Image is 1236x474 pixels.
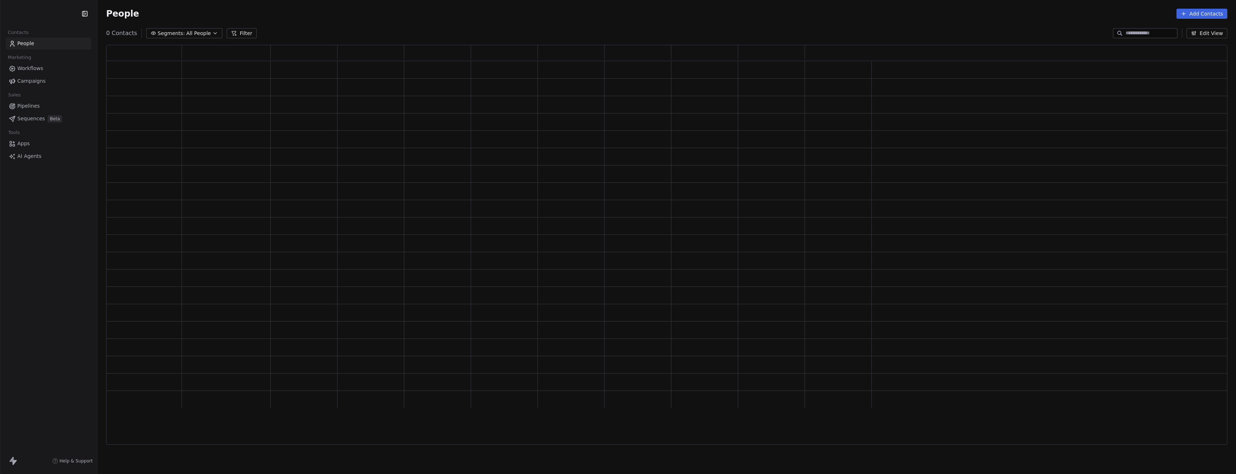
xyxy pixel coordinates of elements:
[1176,9,1227,19] button: Add Contacts
[6,100,91,112] a: Pipelines
[5,27,32,38] span: Contacts
[17,102,40,110] span: Pipelines
[52,458,93,464] a: Help & Support
[106,8,139,19] span: People
[17,40,34,47] span: People
[1187,28,1227,38] button: Edit View
[6,75,91,87] a: Campaigns
[6,113,91,125] a: SequencesBeta
[6,138,91,150] a: Apps
[17,152,42,160] span: AI Agents
[106,29,137,38] span: 0 Contacts
[17,65,43,72] span: Workflows
[60,458,93,464] span: Help & Support
[158,30,185,37] span: Segments:
[5,127,23,138] span: Tools
[186,30,211,37] span: All People
[17,77,45,85] span: Campaigns
[17,140,30,147] span: Apps
[48,115,62,122] span: Beta
[6,38,91,49] a: People
[5,52,34,63] span: Marketing
[5,90,24,100] span: Sales
[17,115,45,122] span: Sequences
[106,61,1228,445] div: grid
[227,28,257,38] button: Filter
[6,63,91,74] a: Workflows
[6,150,91,162] a: AI Agents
